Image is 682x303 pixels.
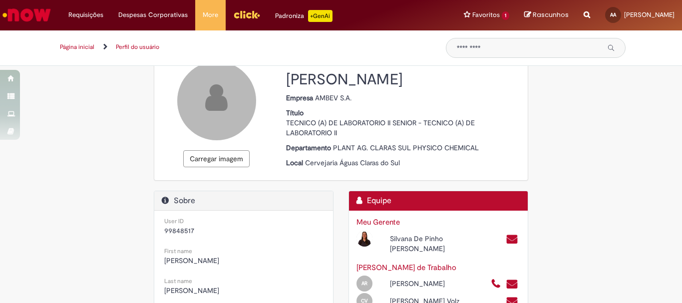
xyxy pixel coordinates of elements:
[203,10,218,20] span: More
[286,118,475,137] span: TECNICO (A) DE LABORATORIO II SENIOR - TECNICO (A) DE LABORATORIO II
[164,247,192,255] small: First name
[116,43,159,51] a: Perfil do usuário
[164,217,184,225] small: User ID
[68,10,103,20] span: Requisições
[233,7,260,22] img: click_logo_yellow_360x200.png
[308,10,333,22] p: +GenAi
[506,234,518,245] a: Enviar um e-mail para csspdh@ambev.com.br
[1,5,52,25] img: ServiceNow
[56,38,431,56] ul: Trilhas de página
[524,10,569,20] a: Rascunhos
[183,150,250,167] button: Carregar imagem
[286,143,333,152] strong: Departamento
[382,234,483,254] div: Silvana De Pinho [PERSON_NAME]
[506,279,518,290] a: Enviar um e-mail para csaplr@ambev.com.br
[60,43,94,51] a: Página inicial
[356,218,520,227] h3: Meu Gerente
[349,229,483,254] div: Open Profile: Silvana De Pinho Domingues Hanada
[164,256,219,265] span: [PERSON_NAME]
[472,10,500,20] span: Favoritos
[286,108,306,117] strong: Título
[356,196,520,206] h2: Equipe
[118,10,188,20] span: Despesas Corporativas
[624,10,675,19] span: [PERSON_NAME]
[164,277,192,285] small: Last name
[286,158,305,167] strong: Local
[610,11,616,18] span: AA
[286,71,520,88] h2: [PERSON_NAME]
[349,274,483,292] div: Open Profile: Ana Paula Lima Rodrigues
[164,226,194,235] span: 99848517
[382,279,483,289] div: [PERSON_NAME]
[305,158,400,167] span: Cervejaria Águas Claras do Sul
[361,280,367,287] span: AR
[275,10,333,22] div: Padroniza
[315,93,351,102] span: AMBEV S.A.
[333,143,479,152] span: PLANT AG. CLARAS SUL PHYSICO CHEMICAL
[491,279,501,290] a: Ligar para +55 1111111000
[502,11,509,20] span: 1
[356,264,520,272] h3: [PERSON_NAME] de Trabalho
[164,286,219,295] span: [PERSON_NAME]
[533,10,569,19] span: Rascunhos
[286,93,315,102] strong: Empresa
[162,196,326,206] h2: Sobre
